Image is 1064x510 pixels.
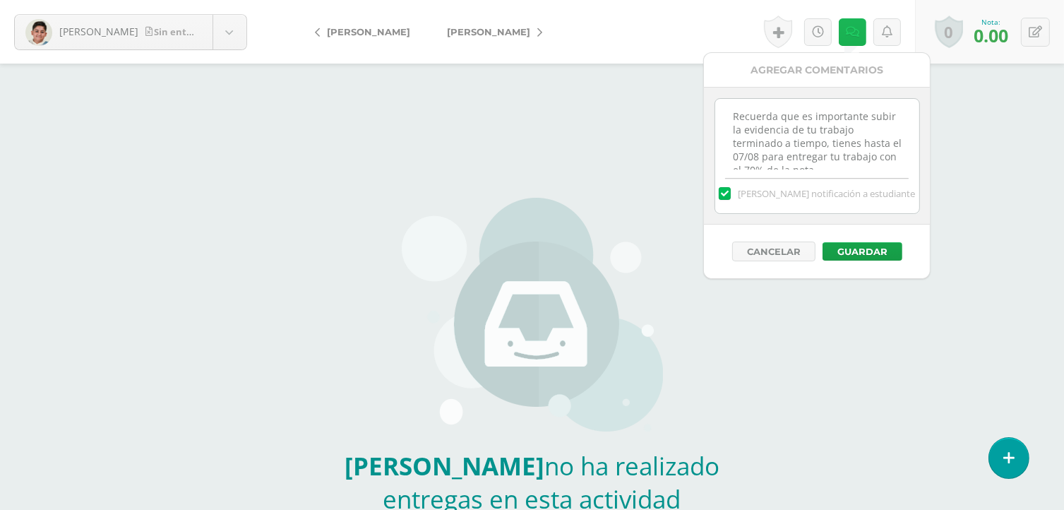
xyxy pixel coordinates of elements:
div: Nota: [974,17,1008,27]
textarea: Recuerda que es importante subir la evidencia de tu trabajo terminado a tiempo, tienes hasta el 0... [715,99,919,170]
button: Guardar [823,242,902,261]
span: [PERSON_NAME] [59,25,138,38]
span: [PERSON_NAME] [447,26,530,37]
span: 0.00 [974,23,1008,47]
span: [PERSON_NAME] [327,26,410,37]
a: 0 [935,16,963,48]
a: [PERSON_NAME] [304,15,429,49]
b: [PERSON_NAME] [345,449,544,482]
span: Sin entrega [145,25,207,38]
img: stages.png [402,198,663,438]
a: [PERSON_NAME] [429,15,554,49]
a: [PERSON_NAME]Sin entrega [15,15,246,49]
div: Agregar Comentarios [704,53,930,88]
button: Cancelar [732,242,815,261]
img: dfd7f50f440075138de6d80de7ad7bf2.png [25,19,52,46]
span: [PERSON_NAME] notificación a estudiante [738,187,915,200]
